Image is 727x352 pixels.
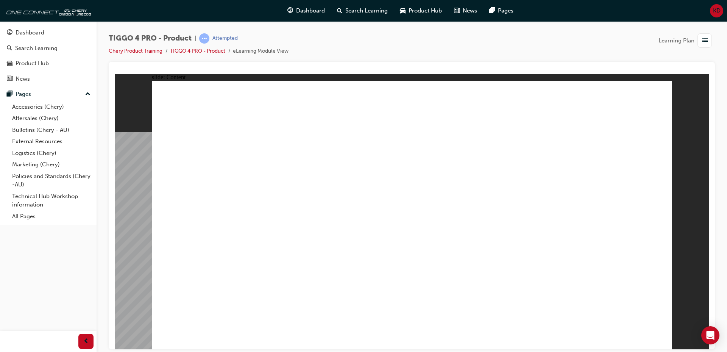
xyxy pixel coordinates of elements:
span: guage-icon [7,30,12,36]
div: Dashboard [16,28,44,37]
span: KD [713,6,721,15]
a: guage-iconDashboard [281,3,331,19]
button: KD [710,4,723,17]
span: car-icon [7,60,12,67]
button: Pages [3,87,94,101]
button: Learning Plan [658,33,715,48]
span: Product Hub [409,6,442,15]
div: Product Hub [16,59,49,68]
div: Search Learning [15,44,58,53]
span: pages-icon [7,91,12,98]
span: guage-icon [287,6,293,16]
span: Pages [498,6,513,15]
span: Dashboard [296,6,325,15]
a: car-iconProduct Hub [394,3,448,19]
span: Search Learning [345,6,388,15]
a: Bulletins (Chery - AU) [9,124,94,136]
a: All Pages [9,211,94,222]
div: News [16,75,30,83]
span: search-icon [7,45,12,52]
a: Logistics (Chery) [9,147,94,159]
a: News [3,72,94,86]
span: car-icon [400,6,406,16]
a: news-iconNews [448,3,483,19]
a: Dashboard [3,26,94,40]
a: Aftersales (Chery) [9,113,94,124]
a: Marketing (Chery) [9,159,94,171]
span: pages-icon [489,6,495,16]
span: news-icon [7,76,12,83]
div: Pages [16,90,31,99]
a: Search Learning [3,41,94,55]
span: TIGGO 4 PRO - Product [109,34,192,43]
img: oneconnect [4,3,91,18]
span: learningRecordVerb_ATTEMPT-icon [199,33,209,44]
span: list-icon [702,36,708,45]
span: news-icon [454,6,460,16]
span: up-icon [85,89,90,99]
a: External Resources [9,136,94,147]
a: Accessories (Chery) [9,101,94,113]
a: Technical Hub Workshop information [9,191,94,211]
a: pages-iconPages [483,3,520,19]
span: | [195,34,196,43]
li: eLearning Module View [233,47,289,56]
span: prev-icon [83,337,89,346]
div: Open Intercom Messenger [701,326,719,344]
button: DashboardSearch LearningProduct HubNews [3,24,94,87]
span: search-icon [337,6,342,16]
a: TIGGO 4 PRO - Product [170,48,225,54]
a: search-iconSearch Learning [331,3,394,19]
a: Product Hub [3,56,94,70]
span: News [463,6,477,15]
a: Policies and Standards (Chery -AU) [9,171,94,191]
div: Attempted [212,35,238,42]
a: Chery Product Training [109,48,162,54]
span: Learning Plan [658,36,694,45]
